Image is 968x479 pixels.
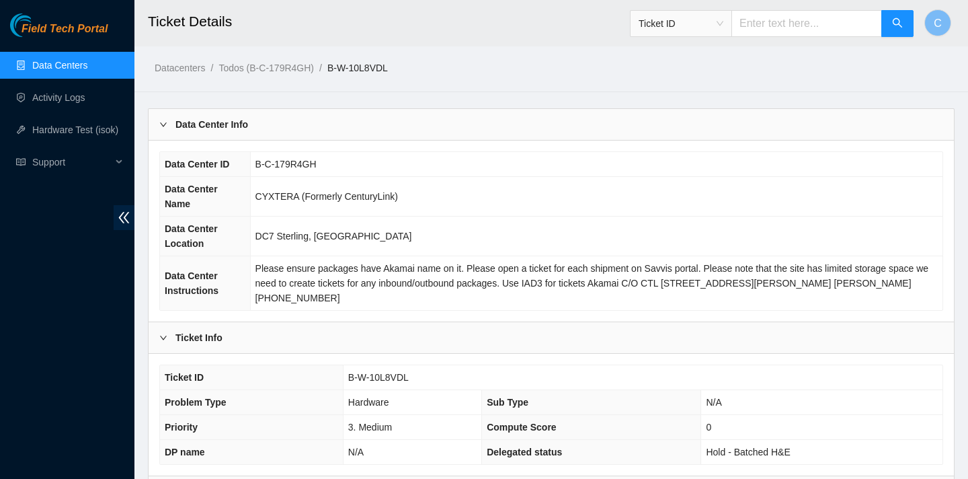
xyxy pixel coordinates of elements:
span: Delegated status [487,447,562,457]
span: Hold - Batched H&E [706,447,790,457]
a: Hardware Test (isok) [32,124,118,135]
div: Ticket Info [149,322,954,353]
span: Sub Type [487,397,528,408]
span: Support [32,149,112,176]
span: Priority [165,422,198,433]
img: Akamai Technologies [10,13,68,37]
span: B-W-10L8VDL [348,372,409,383]
span: right [159,120,167,128]
span: Data Center Instructions [165,270,218,296]
span: right [159,334,167,342]
span: Hardware [348,397,389,408]
span: Please ensure packages have Akamai name on it. Please open a ticket for each shipment on Savvis p... [255,263,929,303]
span: / [319,63,322,73]
span: 3. Medium [348,422,392,433]
button: search [881,10,914,37]
span: Data Center Name [165,184,218,209]
span: Data Center ID [165,159,229,170]
b: Ticket Info [175,330,223,345]
span: Problem Type [165,397,227,408]
button: C [924,9,951,36]
a: Datacenters [155,63,205,73]
span: Field Tech Portal [22,23,108,36]
span: B-C-179R4GH [255,159,317,170]
span: read [16,157,26,167]
span: DP name [165,447,205,457]
span: search [892,17,903,30]
a: Todos (B-C-179R4GH) [218,63,314,73]
span: double-left [114,205,134,230]
span: Ticket ID [165,372,204,383]
span: Data Center Location [165,223,218,249]
a: Activity Logs [32,92,85,103]
span: / [210,63,213,73]
span: Compute Score [487,422,556,433]
b: Data Center Info [175,117,248,132]
span: 0 [706,422,711,433]
span: DC7 Sterling, [GEOGRAPHIC_DATA] [255,231,412,242]
span: N/A [706,397,721,408]
span: Ticket ID [639,13,723,34]
a: Akamai TechnologiesField Tech Portal [10,24,108,42]
span: N/A [348,447,364,457]
a: Data Centers [32,60,87,71]
div: Data Center Info [149,109,954,140]
span: C [934,15,942,32]
span: CYXTERA (Formerly CenturyLink) [255,191,398,202]
a: B-W-10L8VDL [327,63,388,73]
input: Enter text here... [731,10,882,37]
